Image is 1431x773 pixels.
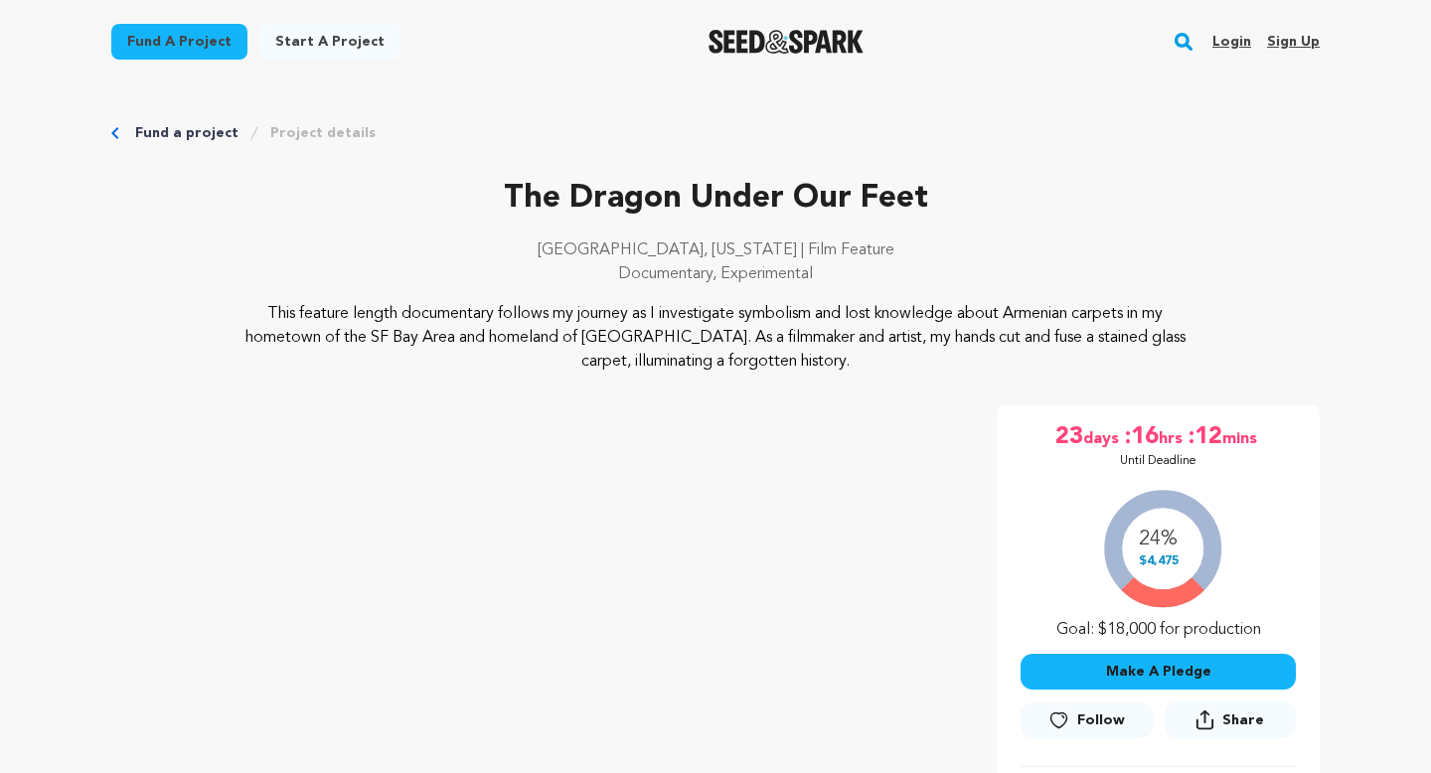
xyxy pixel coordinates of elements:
[1083,421,1123,453] span: days
[1165,701,1296,746] span: Share
[111,24,247,60] a: Fund a project
[233,302,1199,374] p: This feature length documentary follows my journey as I investigate symbolism and lost knowledge ...
[1165,701,1296,738] button: Share
[1212,26,1251,58] a: Login
[1120,453,1196,469] p: Until Deadline
[709,30,865,54] img: Seed&Spark Logo Dark Mode
[259,24,400,60] a: Start a project
[1077,710,1125,730] span: Follow
[270,123,376,143] a: Project details
[111,238,1320,262] p: [GEOGRAPHIC_DATA], [US_STATE] | Film Feature
[1187,421,1222,453] span: :12
[1222,710,1264,730] span: Share
[1159,421,1187,453] span: hrs
[135,123,238,143] a: Fund a project
[111,123,1320,143] div: Breadcrumb
[1123,421,1159,453] span: :16
[1222,421,1261,453] span: mins
[1055,421,1083,453] span: 23
[111,175,1320,223] p: The Dragon Under Our Feet
[1021,654,1296,690] button: Make A Pledge
[111,262,1320,286] p: Documentary, Experimental
[1267,26,1320,58] a: Sign up
[1021,702,1152,738] a: Follow
[709,30,865,54] a: Seed&Spark Homepage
